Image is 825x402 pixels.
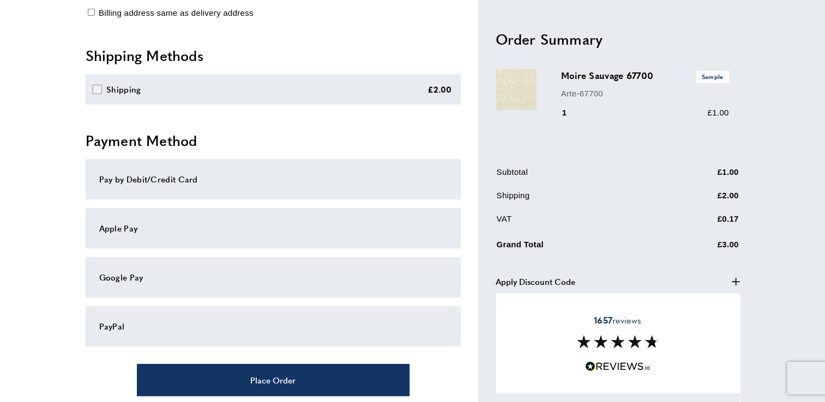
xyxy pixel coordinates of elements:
img: Reviews.io 5 stars [585,361,651,371]
span: Billing address same as delivery address [99,8,254,17]
td: VAT [497,213,663,234]
td: £2.00 [664,190,739,211]
img: Reviews section [577,335,659,348]
h3: Moire Sauvage 67700 [561,70,729,83]
img: Moire Sauvage 67700 [496,70,537,111]
div: Pay by Debit/Credit Card [99,173,447,186]
td: £0.17 [664,213,739,234]
span: Apply Discount Code [496,275,575,288]
td: Grand Total [497,236,663,260]
td: Shipping [497,190,663,211]
span: reviews [594,315,641,326]
span: £1.00 [707,108,728,118]
div: PayPal [99,320,447,333]
button: Place Order [137,364,410,396]
h2: Shipping Methods [86,46,461,65]
div: Shipping [106,83,141,96]
h2: Payment Method [86,131,461,150]
div: £2.00 [427,83,452,96]
div: 1 [561,107,582,120]
input: Billing address same as delivery address [88,9,95,16]
h2: Order Summary [496,29,740,49]
td: £1.00 [664,166,739,187]
td: Subtotal [497,166,663,187]
p: Arte-67700 [561,87,729,100]
div: Apple Pay [99,222,447,235]
td: £3.00 [664,236,739,260]
span: Sample [696,71,729,83]
div: Google Pay [99,271,447,284]
strong: 1657 [594,314,612,326]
